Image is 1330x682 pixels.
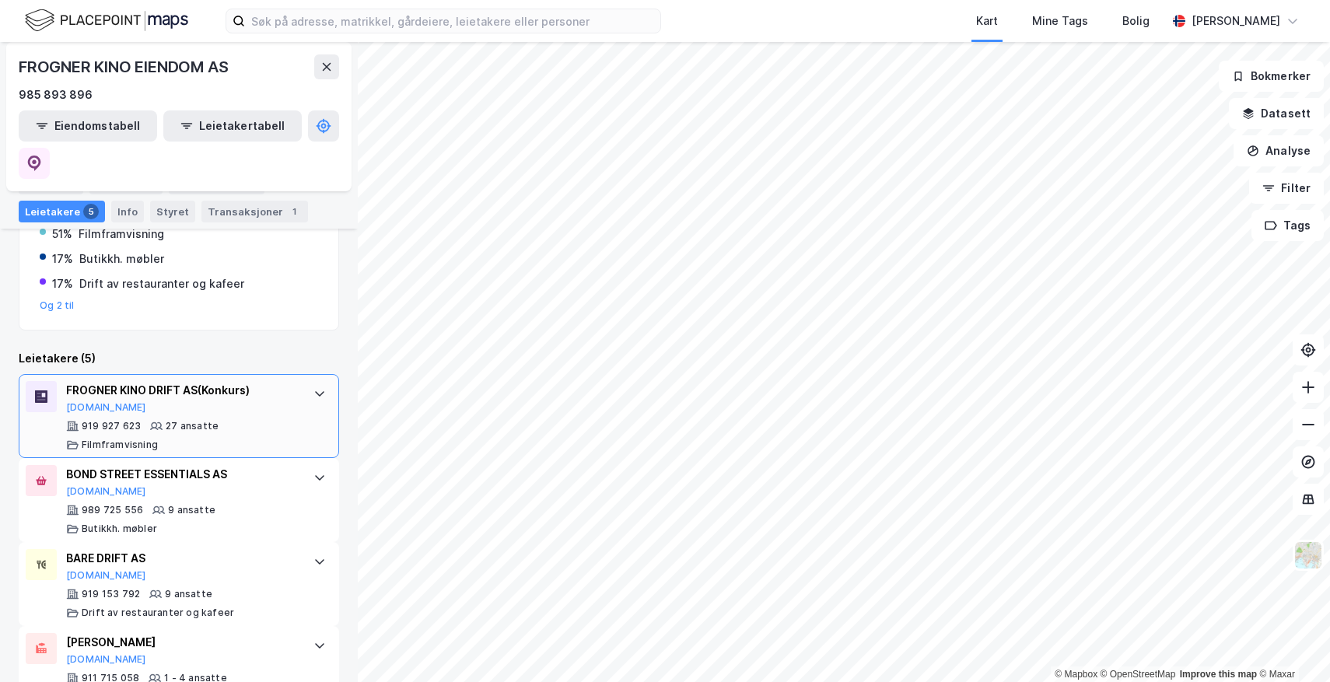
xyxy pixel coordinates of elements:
[66,401,146,414] button: [DOMAIN_NAME]
[52,275,73,293] div: 17%
[201,201,308,222] div: Transaksjoner
[1293,540,1323,570] img: Z
[52,250,73,268] div: 17%
[1229,98,1324,129] button: Datasett
[82,607,234,619] div: Drift av restauranter og kafeer
[1219,61,1324,92] button: Bokmerker
[976,12,998,30] div: Kart
[19,201,105,222] div: Leietakere
[82,420,141,432] div: 919 927 623
[66,569,146,582] button: [DOMAIN_NAME]
[1055,669,1097,680] a: Mapbox
[66,653,146,666] button: [DOMAIN_NAME]
[82,439,158,451] div: Filmframvisning
[286,204,302,219] div: 1
[19,110,157,142] button: Eiendomstabell
[163,110,302,142] button: Leietakertabell
[66,465,298,484] div: BOND STREET ESSENTIALS AS
[79,275,244,293] div: Drift av restauranter og kafeer
[150,201,195,222] div: Styret
[1234,135,1324,166] button: Analyse
[79,225,164,243] div: Filmframvisning
[52,225,72,243] div: 51%
[165,588,212,600] div: 9 ansatte
[79,250,164,268] div: Butikkh. møbler
[111,201,144,222] div: Info
[66,485,146,498] button: [DOMAIN_NAME]
[66,633,298,652] div: [PERSON_NAME]
[19,86,93,104] div: 985 893 896
[82,588,140,600] div: 919 153 792
[19,349,339,368] div: Leietakere (5)
[1251,210,1324,241] button: Tags
[1122,12,1150,30] div: Bolig
[1192,12,1280,30] div: [PERSON_NAME]
[1249,173,1324,204] button: Filter
[1032,12,1088,30] div: Mine Tags
[83,204,99,219] div: 5
[82,523,157,535] div: Butikkh. møbler
[168,504,215,516] div: 9 ansatte
[1252,607,1330,682] iframe: Chat Widget
[1101,669,1176,680] a: OpenStreetMap
[1180,669,1257,680] a: Improve this map
[40,299,75,312] button: Og 2 til
[82,504,143,516] div: 989 725 556
[245,9,660,33] input: Søk på adresse, matrikkel, gårdeiere, leietakere eller personer
[66,381,298,400] div: FROGNER KINO DRIFT AS (Konkurs)
[19,54,231,79] div: FROGNER KINO EIENDOM AS
[166,420,219,432] div: 27 ansatte
[25,7,188,34] img: logo.f888ab2527a4732fd821a326f86c7f29.svg
[66,549,298,568] div: BARE DRIFT AS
